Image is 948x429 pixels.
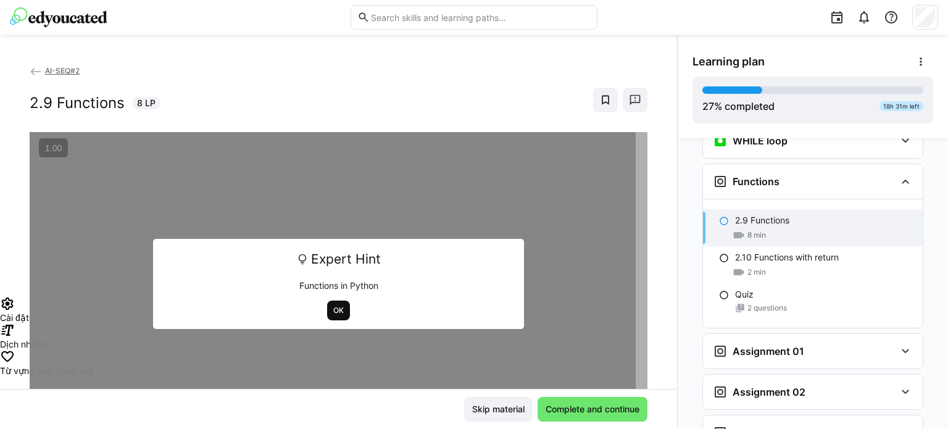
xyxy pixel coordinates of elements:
p: Functions in Python [162,280,515,292]
span: 2 min [747,267,766,277]
p: Quiz [735,288,754,301]
span: OK [332,306,345,315]
span: 8 LP [137,97,156,109]
p: 2.9 Functions [735,214,789,227]
h3: WHILE loop [733,135,788,147]
button: OK [327,301,350,320]
p: 2.10 Functions with return [735,251,839,264]
div: 18h 31m left [879,101,923,111]
div: % completed [702,99,775,114]
span: 27 [702,100,714,112]
span: AI-SEQ#2 [45,66,80,75]
span: Learning plan [692,55,765,69]
input: Search skills and learning paths… [370,12,591,23]
a: AI-SEQ#2 [30,66,80,75]
span: Expert Hint [311,248,381,271]
h3: Functions [733,175,780,188]
span: 8 min [747,230,766,240]
h2: 2.9 Functions [30,94,125,112]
